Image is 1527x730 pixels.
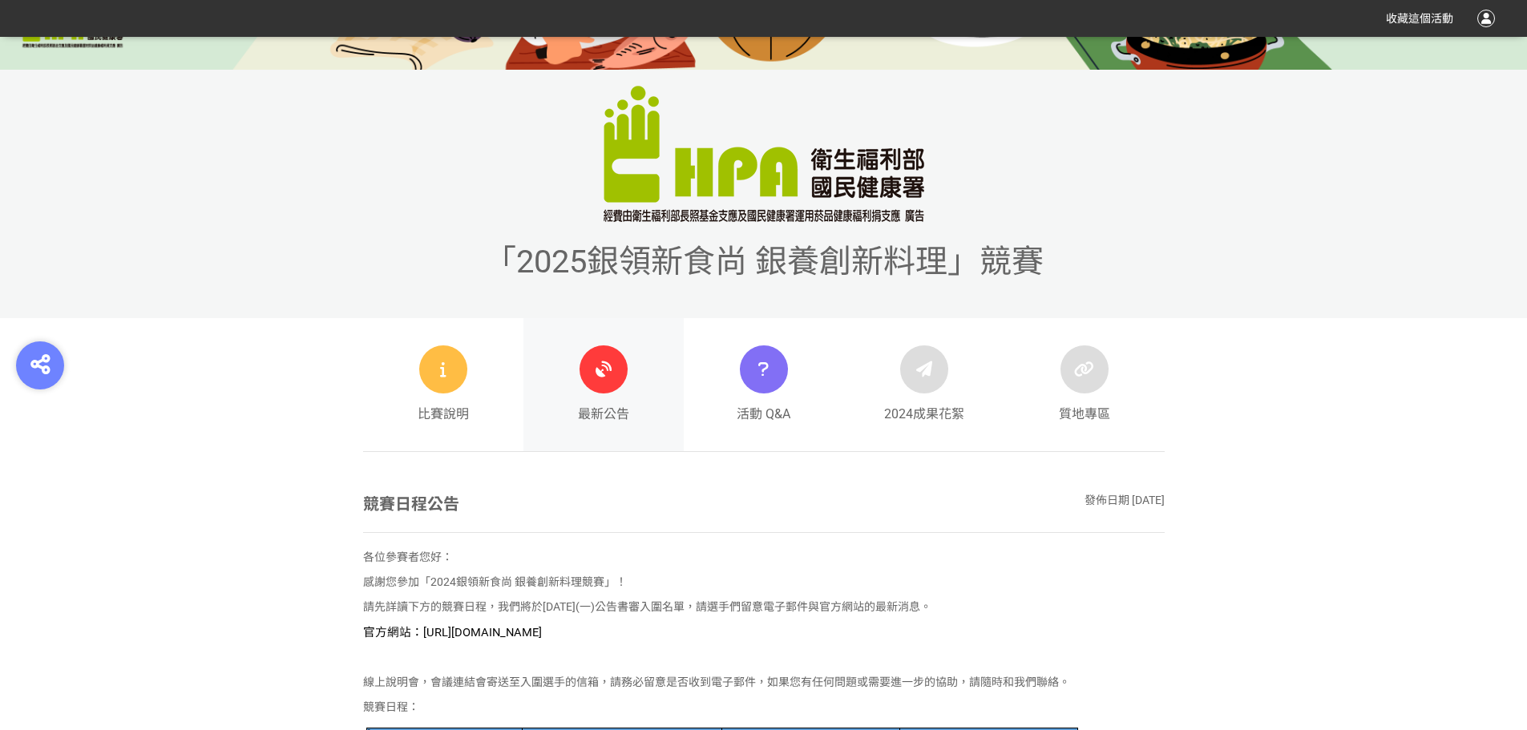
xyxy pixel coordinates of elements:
[578,405,629,424] span: 最新公告
[363,574,1165,591] p: 感謝您參加「2024銀領新食尚 銀養創新料理競賽」！
[523,318,684,451] a: 最新公告
[363,699,1165,716] p: 競賽日程：
[1004,318,1165,451] a: 質地專區
[484,265,1044,274] a: 「2025銀領新食尚 銀養創新料理」競賽
[363,318,523,451] a: 比賽說明
[1386,12,1453,25] span: 收藏這個活動
[884,405,964,424] span: 2024成果花絮
[604,86,924,222] img: 「2025銀領新食尚 銀養創新料理」競賽
[363,599,1165,615] p: 請先詳讀下方的競賽日程，我們將於[DATE](一)公告書審入圍名單，請選手們留意電子郵件與官方網站的最新消息。
[484,243,1044,280] span: 「2025銀領新食尚 銀養創新料理」競賽
[684,318,844,451] a: 活動 Q&A
[844,318,1004,451] a: 2024成果花絮
[737,405,790,424] span: 活動 Q&A
[363,625,542,639] span: 官方網站：[URL][DOMAIN_NAME]
[1059,405,1110,424] span: 質地專區
[1085,492,1165,516] div: 發佈日期 [DATE]
[363,674,1165,691] p: 線上說明會，會議連結會寄送至入圍選手的信箱，請務必留意是否收到電子郵件，如果您有任何問題或需要進一步的協助，請隨時和我們聯絡。
[363,492,459,516] div: 競賽日程公告
[418,405,469,424] span: 比賽說明
[363,549,1165,566] p: 各位參賽者您好：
